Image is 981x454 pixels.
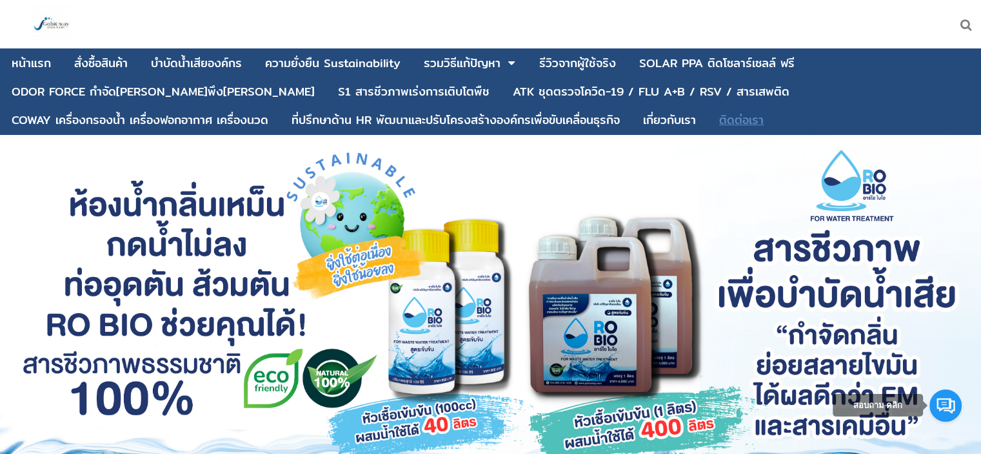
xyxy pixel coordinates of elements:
[539,57,616,69] div: รีวิวจากผู้ใช้จริง
[151,51,242,76] a: บําบัดน้ำเสียองค์กร
[853,400,903,410] span: สอบถาม คลิก
[292,108,620,132] a: ที่ปรึกษาด้าน HR พัฒนาและปรับโครงสร้างองค์กรเพื่อขับเคลื่อนธุรกิจ
[719,114,764,126] div: ติดต่อเรา
[12,79,315,104] a: ODOR FORCE กำจัด[PERSON_NAME]พึง[PERSON_NAME]
[639,51,795,76] a: SOLAR PPA ติดโซลาร์เซลล์ ฟรี
[513,86,789,98] div: ATK ชุดตรวจโควิด-19 / FLU A+B / RSV / สารเสพติด
[424,57,500,69] div: รวมวิธีแก้ปัญหา
[12,108,268,132] a: COWAY เครื่องกรองน้ำ เครื่องฟอกอากาศ เครื่องนวด
[12,86,315,98] div: ODOR FORCE กำจัด[PERSON_NAME]พึง[PERSON_NAME]
[74,51,128,76] a: สั่งซื้อสินค้า
[12,57,51,69] div: หน้าแรก
[338,86,490,98] div: S1 สารชีวภาพเร่งการเติบโตพืช
[265,57,401,69] div: ความยั่งยืน Sustainability
[719,108,764,132] a: ติดต่อเรา
[639,57,795,69] div: SOLAR PPA ติดโซลาร์เซลล์ ฟรี
[338,79,490,104] a: S1 สารชีวภาพเร่งการเติบโตพืช
[643,114,696,126] div: เกี่ยวกับเรา
[424,51,500,76] a: รวมวิธีแก้ปัญหา
[265,51,401,76] a: ความยั่งยืน Sustainability
[12,114,268,126] div: COWAY เครื่องกรองน้ำ เครื่องฟอกอากาศ เครื่องนวด
[643,108,696,132] a: เกี่ยวกับเรา
[12,51,51,76] a: หน้าแรก
[513,79,789,104] a: ATK ชุดตรวจโควิด-19 / FLU A+B / RSV / สารเสพติด
[539,51,616,76] a: รีวิวจากผู้ใช้จริง
[74,57,128,69] div: สั่งซื้อสินค้า
[292,114,620,126] div: ที่ปรึกษาด้าน HR พัฒนาและปรับโครงสร้างองค์กรเพื่อขับเคลื่อนธุรกิจ
[32,5,71,44] img: large-1644130236041.jpg
[151,57,242,69] div: บําบัดน้ำเสียองค์กร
